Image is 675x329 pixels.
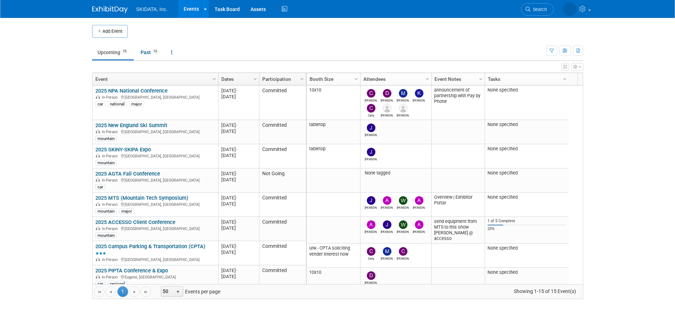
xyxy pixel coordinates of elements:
[221,273,256,280] div: [DATE]
[211,76,217,82] span: Column Settings
[95,122,167,129] a: 2025 New England Ski Summit
[143,289,149,295] span: Go to the last page
[413,98,425,102] div: Keith Lynch
[221,171,256,177] div: [DATE]
[95,274,215,280] div: Eugene, [GEOGRAPHIC_DATA]
[236,268,237,273] span: -
[221,152,256,158] div: [DATE]
[487,226,566,231] div: 20%
[132,289,137,295] span: Go to the next page
[95,281,105,287] div: car
[353,76,359,82] span: Column Settings
[108,289,114,295] span: Go to the previous page
[399,196,407,205] img: Wesley Martin
[102,226,120,231] span: In-Person
[307,268,360,292] td: 10x10
[488,73,564,85] a: Tasks
[236,244,237,249] span: -
[236,88,237,93] span: -
[175,289,181,295] span: select
[397,205,409,209] div: Wesley Martin
[221,177,256,183] div: [DATE]
[367,148,375,156] img: John Keefe
[95,201,215,207] div: [GEOGRAPHIC_DATA], [GEOGRAPHIC_DATA]
[413,205,425,209] div: Andreas Kranabetter
[95,208,117,214] div: mountain
[367,104,375,113] img: Carly Jansen
[121,49,128,54] span: 15
[95,177,215,183] div: [GEOGRAPHIC_DATA], [GEOGRAPHIC_DATA]
[562,76,568,82] span: Column Settings
[251,73,259,84] a: Column Settings
[415,196,423,205] img: Andreas Kranabetter
[262,73,301,85] a: Participation
[92,25,128,38] button: Add Event
[259,85,306,120] td: Committed
[236,195,237,200] span: -
[95,153,215,159] div: [GEOGRAPHIC_DATA], [GEOGRAPHIC_DATA]
[423,73,431,84] a: Column Settings
[129,286,140,297] a: Go to the next page
[95,160,117,166] div: mountain
[102,257,120,262] span: In-Person
[96,275,100,278] img: In-Person Event
[95,73,213,85] a: Event
[397,98,409,102] div: Malloy Pohrer
[415,220,423,229] img: Andreas Kranabetter
[431,217,485,244] td: send equipment from MTS to this show [PERSON_NAME] @ accesso
[221,88,256,94] div: [DATE]
[221,219,256,225] div: [DATE]
[381,229,393,234] div: John Keefe
[129,101,144,107] div: major
[152,286,227,297] span: Events per page
[259,144,306,168] td: Committed
[95,171,160,177] a: 2025 AGTA Fall Conference
[431,193,485,217] td: Overview | Exhibitor Portal
[236,147,237,152] span: -
[221,73,254,85] a: Dates
[221,225,256,231] div: [DATE]
[96,202,100,206] img: In-Person Event
[95,136,117,141] div: mountain
[96,154,100,157] img: In-Person Event
[367,89,375,98] img: Christopher Archer
[399,247,407,256] img: Christopher Archer
[236,122,237,128] span: -
[381,256,393,260] div: Malloy Pohrer
[399,104,407,113] img: Corey Gase
[96,95,100,99] img: In-Person Event
[236,219,237,225] span: -
[96,178,100,182] img: In-Person Event
[136,6,168,12] span: SKIDATA, Inc.
[383,247,391,256] img: Malloy Pohrer
[95,146,151,153] a: 2025 SKINY-SKIPA Expo
[365,280,377,284] div: Damon Kessler
[102,130,120,134] span: In-Person
[259,217,306,241] td: Committed
[521,3,554,16] a: Search
[92,46,134,59] a: Upcoming15
[424,76,430,82] span: Column Settings
[397,113,409,117] div: Corey Gase
[95,256,215,262] div: [GEOGRAPHIC_DATA], [GEOGRAPHIC_DATA]
[415,89,423,98] img: Keith Lynch
[487,219,566,224] div: 1 of 5 Complete
[434,73,480,85] a: Event Notes
[431,85,485,120] td: announcement of partnership with Pay by Phone
[105,286,116,297] a: Go to the previous page
[108,101,127,107] div: national
[95,225,215,231] div: [GEOGRAPHIC_DATA], [GEOGRAPHIC_DATA]
[487,122,566,127] div: None specified
[383,220,391,229] img: John Keefe
[531,7,547,12] span: Search
[161,287,173,297] span: 50
[365,98,377,102] div: Christopher Archer
[487,245,566,251] div: None specified
[365,156,377,161] div: John Keefe
[487,170,566,176] div: None specified
[367,247,375,256] img: Carly Jansen
[363,73,427,85] a: Attendees
[478,76,484,82] span: Column Settings
[117,286,128,297] span: 1
[252,76,258,82] span: Column Settings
